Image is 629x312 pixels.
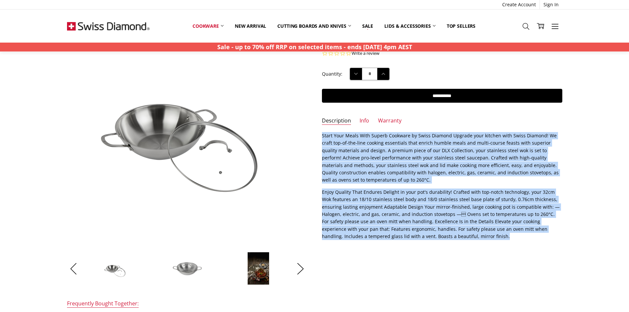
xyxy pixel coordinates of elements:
a: New arrival [229,19,272,33]
label: Quantity: [322,70,342,78]
button: Previous [67,259,80,279]
a: Warranty [378,117,402,125]
img: Premium Steel Induction DLX 32cm Wok with Lid [247,252,270,285]
a: Lids & Accessories [379,19,441,33]
strong: Sale - up to 70% off RRP on selected items - ends [DATE] 4pm AEST [217,43,412,51]
a: Cookware [187,19,229,33]
img: Free Shipping On Every Order [67,10,150,43]
a: Description [322,117,351,125]
img: Premium Steel Induction DLX 32cm Wok with Lid [171,257,204,280]
div: Frequently Bought Together: [67,300,139,308]
a: Cutting boards and knives [272,19,357,33]
a: Info [360,117,369,125]
button: Next [294,259,307,279]
a: Top Sellers [441,19,481,33]
img: Premium Steel Induction DLX 32cm Wok with Lid [99,257,132,280]
p: Enjoy Quality That Endures Delight in your pot's durability! Crafted with top-notch technology, y... [322,189,562,240]
a: Write a review [352,51,379,56]
p: Start Your Meals With Superb Cookware by Swiss Diamond Upgrade your kitchen with Swiss Diamond! W... [322,132,562,184]
a: Sale [357,19,379,33]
